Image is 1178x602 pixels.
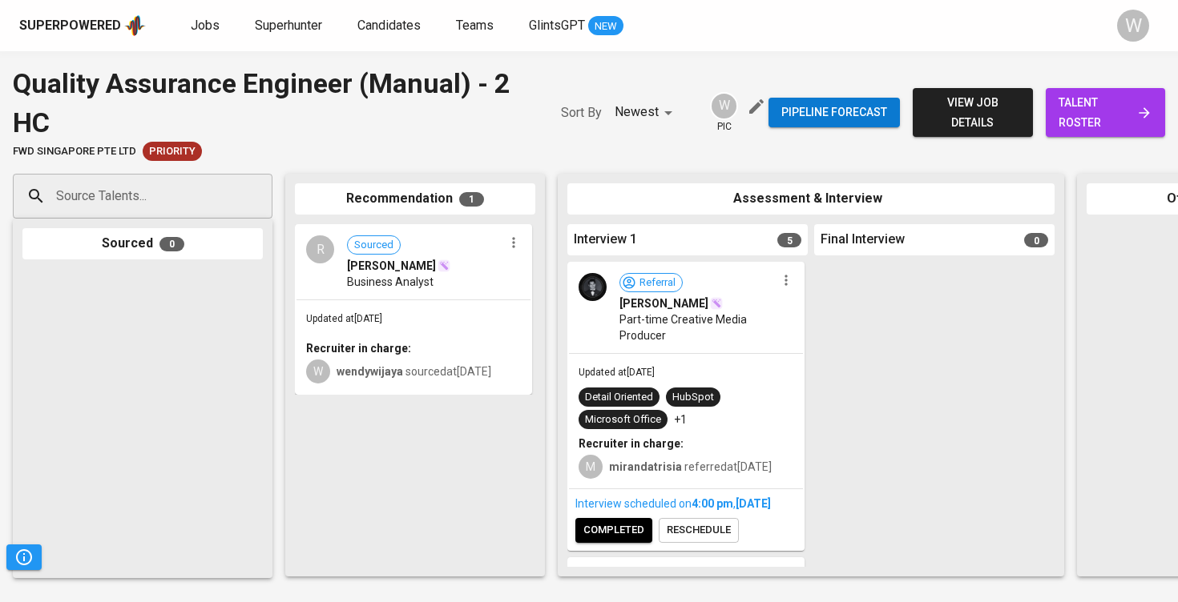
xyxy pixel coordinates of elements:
span: NEW [588,18,623,34]
span: 0 [1024,233,1048,247]
div: Recommendation [295,183,535,215]
a: GlintsGPT NEW [529,16,623,36]
span: reschedule [667,521,731,540]
div: Sourced [22,228,263,259]
span: [PERSON_NAME] [619,295,708,311]
b: mirandatrisia [609,460,682,473]
a: Superpoweredapp logo [19,14,146,38]
span: view job details [926,93,1019,132]
b: wendywijaya [337,365,403,378]
button: Open [264,195,267,198]
div: Referral[PERSON_NAME]Part-time Creative Media ProducerUpdated at[DATE]Detail OrientedHubSpotMicro... [567,262,805,551]
div: Detail Oriented [585,390,653,405]
span: Superhunter [255,18,322,33]
span: 4:00 PM [692,497,733,510]
span: Part-time Creative Media Producer [619,311,776,343]
button: view job details [913,88,1032,137]
a: Teams [456,16,497,36]
div: Quality Assurance Engineer (Manual) - 2 HC [13,64,529,142]
p: +1 [674,411,687,427]
span: Updated at [DATE] [579,367,655,378]
span: 1 [459,192,484,207]
span: Updated at [DATE] [306,313,382,324]
img: magic_wand.svg [710,297,723,310]
div: W [710,92,738,120]
span: Jobs [191,18,220,33]
span: 5 [777,233,801,247]
span: GlintsGPT [529,18,585,33]
span: Sourced [348,238,400,253]
b: Recruiter in charge: [306,342,411,355]
span: [PERSON_NAME] [347,258,436,274]
div: Microsoft Office [585,412,661,427]
span: Final Interview [821,231,905,249]
span: talent roster [1059,93,1152,132]
img: app logo [124,14,146,38]
span: Business Analyst [347,274,434,290]
div: R [306,235,334,263]
div: W [1117,10,1149,42]
span: FWD Singapore Pte Ltd [13,144,136,159]
a: Superhunter [255,16,325,36]
div: Interview scheduled on , [575,496,797,512]
img: magic_wand.svg [438,259,450,272]
span: Teams [456,18,494,33]
a: Jobs [191,16,223,36]
div: M [579,455,603,479]
button: Pipeline Triggers [6,544,42,570]
div: W [306,359,330,383]
a: talent roster [1046,88,1165,137]
button: Pipeline forecast [769,98,900,127]
span: Candidates [357,18,421,33]
button: reschedule [659,518,739,543]
span: sourced at [DATE] [337,365,491,378]
span: 0 [159,237,184,251]
span: Pipeline forecast [781,102,887,122]
a: Candidates [357,16,424,36]
p: Sort By [561,103,602,122]
img: 79a9beea33e5e6a7526b37e3cbcb211a.png [579,273,607,301]
div: pic [710,92,738,134]
div: Superpowered [19,17,121,35]
span: referred at [DATE] [609,460,772,473]
b: Recruiter in charge: [579,437,684,450]
div: Newest [615,98,678,127]
span: Interview 1 [574,231,637,249]
div: Assessment & Interview [567,183,1055,215]
div: New Job received from Demand Team [143,142,202,161]
div: RSourced[PERSON_NAME]Business AnalystUpdated at[DATE]Recruiter in charge:Wwendywijaya sourcedat[D... [295,224,532,395]
div: HubSpot [672,390,714,405]
span: [DATE] [736,497,771,510]
p: Newest [615,102,659,122]
button: completed [575,518,652,543]
span: Referral [633,275,682,291]
span: completed [583,521,644,540]
span: Priority [143,144,202,159]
